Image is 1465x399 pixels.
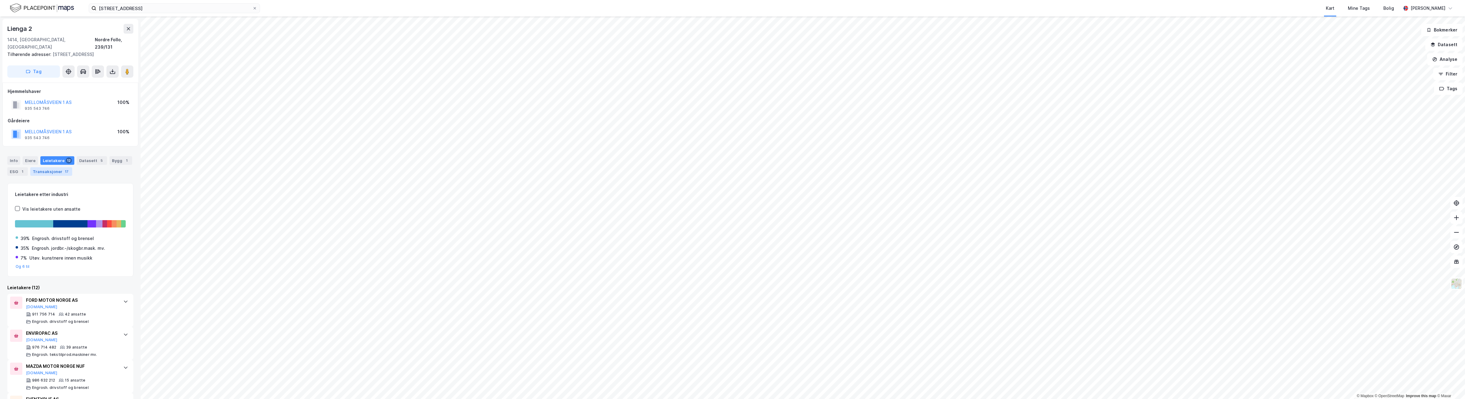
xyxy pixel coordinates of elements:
[32,352,97,357] div: Engrosh. tekstilprod.maskiner mv.
[1326,5,1334,12] div: Kart
[1383,5,1394,12] div: Bolig
[7,51,128,58] div: [STREET_ADDRESS]
[7,52,53,57] span: Tilhørende adresser:
[25,106,50,111] div: 935 543 746
[16,264,30,269] button: Og 6 til
[1357,394,1374,398] a: Mapbox
[30,167,72,176] div: Transaksjoner
[29,254,92,262] div: Utøv. kunstnere innen musikk
[20,235,30,242] div: 39%
[25,135,50,140] div: 935 543 746
[65,378,85,383] div: 15 ansatte
[7,36,95,51] div: 1414, [GEOGRAPHIC_DATA], [GEOGRAPHIC_DATA]
[26,305,57,309] button: [DOMAIN_NAME]
[7,284,133,291] div: Leietakere (12)
[15,191,126,198] div: Leietakere etter industri
[32,378,55,383] div: 986 632 212
[65,312,86,317] div: 42 ansatte
[117,99,129,106] div: 100%
[32,245,105,252] div: Engrosh. jordbr.-/skogbr.mask. mv.
[7,24,33,34] div: Lienga 2
[22,205,80,213] div: Vis leietakere uten ansatte
[8,117,133,124] div: Gårdeiere
[1375,394,1404,398] a: OpenStreetMap
[26,363,117,370] div: MAZDA MOTOR NORGE NUF
[1427,53,1463,65] button: Analyse
[1434,370,1465,399] iframe: Chat Widget
[1348,5,1370,12] div: Mine Tags
[26,338,57,342] button: [DOMAIN_NAME]
[32,312,55,317] div: 911 756 714
[1406,394,1436,398] a: Improve this map
[1451,278,1462,290] img: Z
[20,254,27,262] div: 7%
[26,330,117,337] div: ENVIROPAC AS
[20,245,29,252] div: 35%
[7,167,28,176] div: ESG
[32,345,56,350] div: 976 714 482
[1421,24,1463,36] button: Bokmerker
[66,157,72,164] div: 12
[117,128,129,135] div: 100%
[32,319,89,324] div: Engrosh. drivstoff og brensel
[95,36,133,51] div: Nordre Follo, 239/131
[64,168,70,175] div: 17
[19,168,25,175] div: 1
[26,297,117,304] div: FORD MOTOR NORGE AS
[109,156,132,165] div: Bygg
[1411,5,1445,12] div: [PERSON_NAME]
[23,156,38,165] div: Eiere
[7,65,60,78] button: Tag
[40,156,74,165] div: Leietakere
[26,371,57,375] button: [DOMAIN_NAME]
[32,385,89,390] div: Engrosh. drivstoff og brensel
[10,3,74,13] img: logo.f888ab2527a4732fd821a326f86c7f29.svg
[1433,68,1463,80] button: Filter
[77,156,107,165] div: Datasett
[1434,83,1463,95] button: Tags
[96,4,252,13] input: Søk på adresse, matrikkel, gårdeiere, leietakere eller personer
[32,235,94,242] div: Engrosh. drivstoff og brensel
[1425,39,1463,51] button: Datasett
[124,157,130,164] div: 1
[98,157,105,164] div: 5
[8,88,133,95] div: Hjemmelshaver
[66,345,87,350] div: 39 ansatte
[7,156,20,165] div: Info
